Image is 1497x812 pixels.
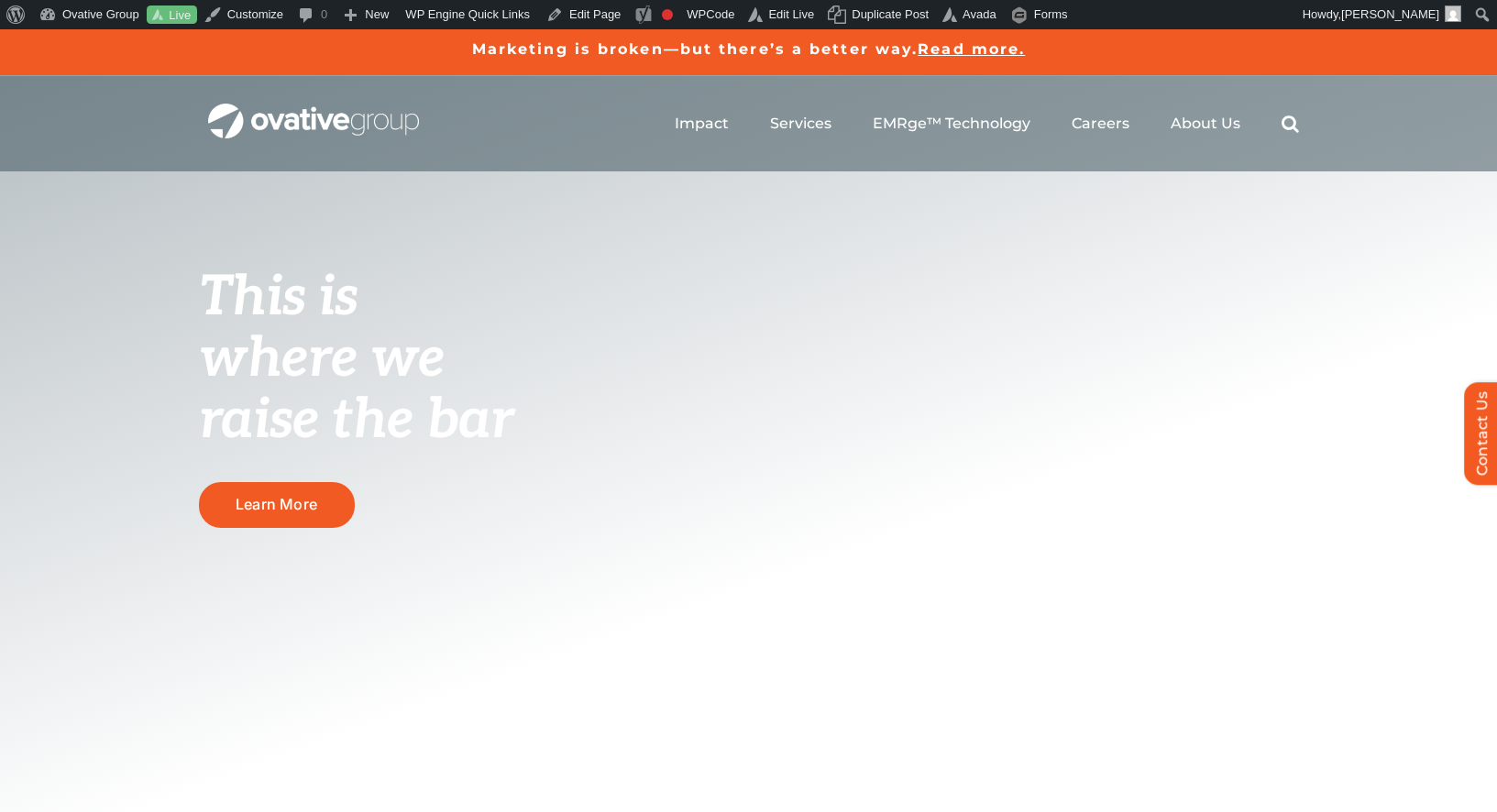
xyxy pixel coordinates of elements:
[1282,115,1299,133] a: Search
[236,496,317,513] span: Learn More
[472,40,919,58] a: Marketing is broken—but there’s a better way.
[199,265,358,331] span: This is
[675,94,1299,153] nav: Menu
[873,115,1030,133] a: EMRge™ Technology
[1072,115,1129,133] a: Careers
[918,40,1025,58] a: Read more.
[1341,7,1439,21] span: [PERSON_NAME]
[199,482,355,527] a: Learn More
[147,5,197,25] a: Live
[208,102,419,119] a: OG_Full_horizontal_WHT
[770,115,831,133] a: Services
[675,115,729,133] a: Impact
[199,326,513,454] span: where we raise the bar
[1171,115,1240,133] a: About Us
[662,9,673,20] div: Focus keyphrase not set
